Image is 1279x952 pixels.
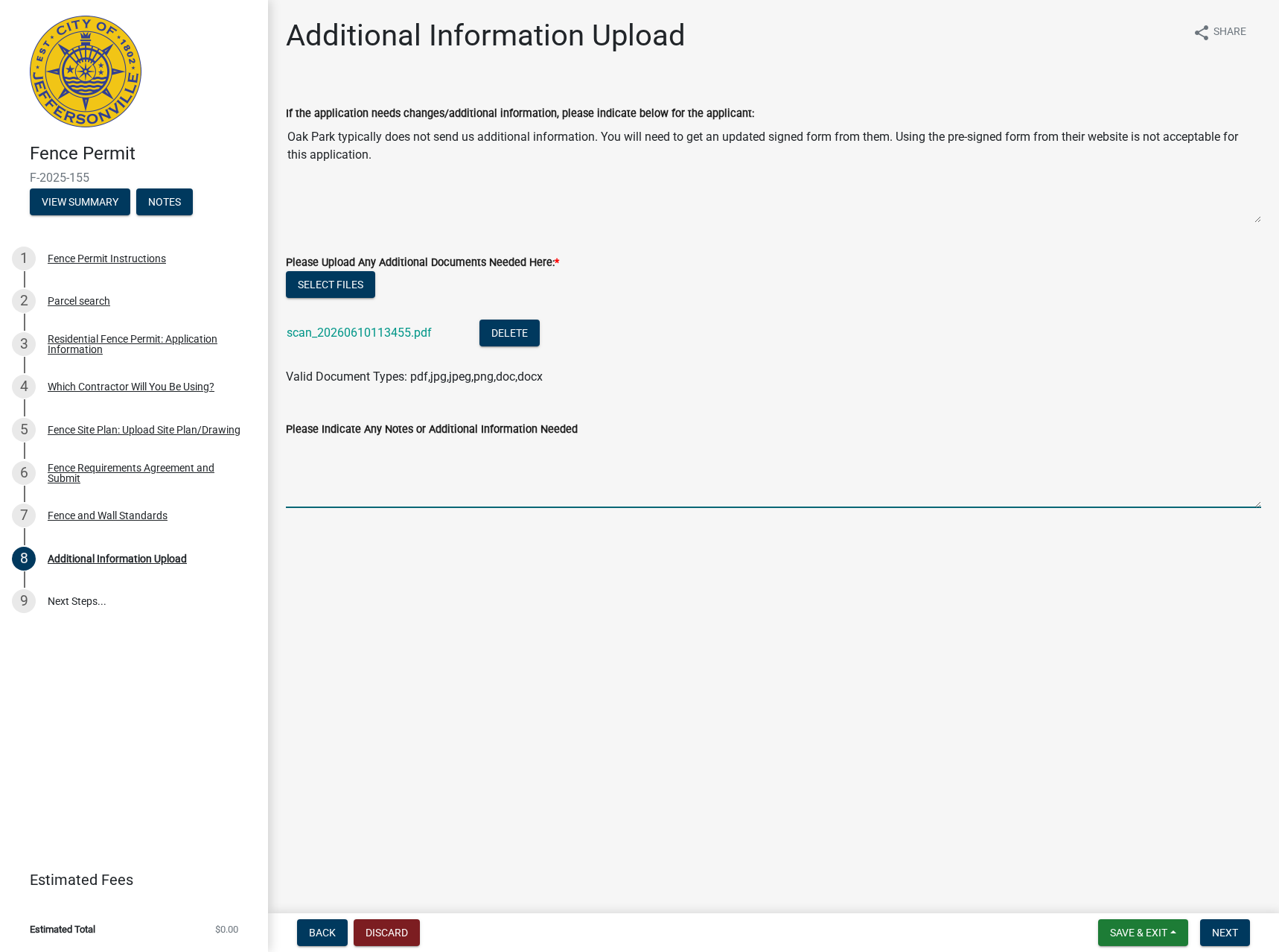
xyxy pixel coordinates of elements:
wm-modal-confirm: Delete Document [479,327,540,341]
span: Save & Exit [1110,927,1167,939]
div: Fence and Wall Standards [48,510,168,521]
div: 6 [12,461,36,485]
div: 4 [12,375,36,399]
div: Residential Fence Permit: Application Information [48,334,244,355]
wm-modal-confirm: Notes [136,197,193,209]
button: Discard [354,919,420,946]
span: Back [309,927,336,939]
button: Back [297,919,348,946]
div: Parcel search [48,296,110,306]
div: 1 [12,247,36,270]
button: Save & Exit [1098,919,1188,946]
button: Notes [136,188,193,215]
label: Please Upload Any Additional Documents Needed Here: [286,258,559,268]
span: F-2025-155 [30,171,238,185]
button: View Summary [30,188,130,215]
button: Next [1200,919,1250,946]
span: Estimated Total [30,924,95,934]
div: Fence Permit Instructions [48,253,166,264]
span: Next [1212,927,1238,939]
span: Valid Document Types: pdf,jpg,jpeg,png,doc,docx [286,369,543,384]
div: 3 [12,332,36,356]
i: share [1193,24,1211,42]
div: 8 [12,547,36,571]
button: Select files [286,271,375,298]
h4: Fence Permit [30,143,256,165]
textarea: Oak Park typically does not send us additional information. You will need to get an updated signe... [286,122,1261,223]
div: Fence Requirements Agreement and Submit [48,463,244,483]
div: 9 [12,589,36,613]
h1: Additional Information Upload [286,18,686,54]
a: scan_20260610113455.pdf [287,326,432,340]
img: City of Jeffersonville, Indiana [30,16,141,127]
button: Delete [479,320,540,346]
wm-modal-confirm: Summary [30,197,130,209]
label: If the application needs changes/additional information, please indicate below for the applicant: [286,109,754,119]
div: 5 [12,418,36,442]
div: Which Contractor Will You Be Using? [48,381,214,392]
span: $0.00 [215,924,238,934]
button: shareShare [1181,18,1258,47]
a: Estimated Fees [12,865,244,895]
span: Share [1213,24,1246,42]
div: 7 [12,504,36,527]
label: Please Indicate Any Notes or Additional Information Needed [286,425,578,435]
div: Additional Information Upload [48,553,187,564]
div: Fence Site Plan: Upload Site Plan/Drawing [48,425,240,435]
div: 2 [12,289,36,313]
